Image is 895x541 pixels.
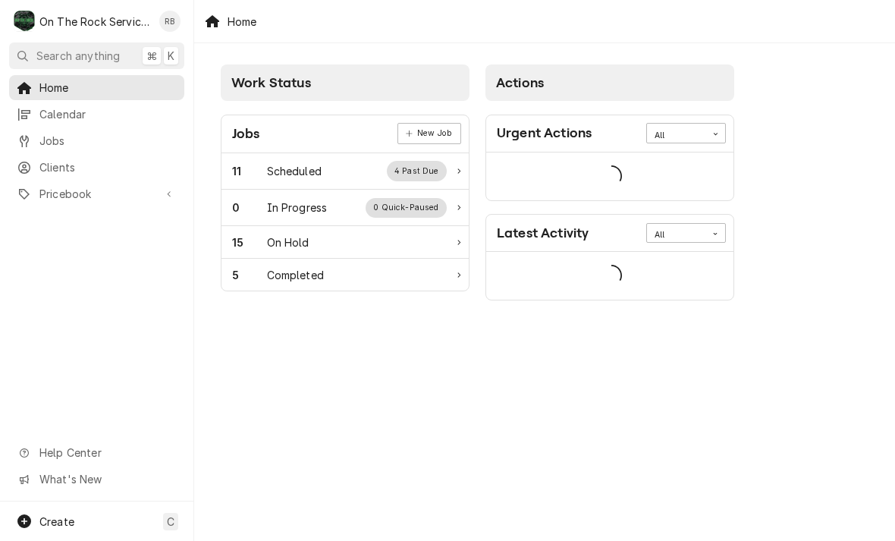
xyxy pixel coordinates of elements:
a: Calendar [9,102,184,127]
div: Card Column Content [485,101,734,300]
div: O [14,11,35,32]
a: Go to What's New [9,467,184,492]
div: Card Data Filter Control [646,123,726,143]
a: New Job [397,123,461,144]
span: Calendar [39,106,177,122]
span: Actions [496,75,544,90]
a: Go to Pricebook [9,181,184,206]
div: Work Status Title [267,200,328,215]
div: Work Status Supplemental Data [366,198,447,218]
div: Work Status Count [232,234,267,250]
a: Work Status [221,190,469,226]
div: Card Header [221,115,469,153]
span: C [167,514,174,530]
div: Work Status Supplemental Data [387,161,447,181]
div: Card Header [486,215,733,252]
div: All [655,130,699,142]
div: Card: Latest Activity [485,214,734,300]
span: K [168,48,174,64]
button: Search anything⌘K [9,42,184,69]
div: Card Title [232,124,260,144]
div: Card Link Button [397,123,461,144]
a: Clients [9,155,184,180]
div: Work Status Count [232,163,267,179]
div: On The Rock Services's Avatar [14,11,35,32]
div: Work Status Title [267,163,322,179]
div: Card Data [486,252,733,300]
a: Work Status [221,226,469,259]
div: Work Status Count [232,200,267,215]
span: What's New [39,471,175,487]
span: Loading... [601,260,622,292]
span: ⌘ [146,48,157,64]
span: Help Center [39,445,175,461]
div: RB [159,11,181,32]
div: Card Data [221,153,469,291]
div: Card Column Header [485,64,734,101]
span: Clients [39,159,177,175]
div: Ray Beals's Avatar [159,11,181,32]
a: Jobs [9,128,184,153]
div: Card: Jobs [221,115,469,292]
span: Pricebook [39,186,154,202]
a: Work Status [221,153,469,190]
div: Card Title [497,123,592,143]
a: Work Status [221,259,469,291]
span: Create [39,515,74,528]
a: Home [9,75,184,100]
a: Go to Help Center [9,440,184,465]
div: Card Header [486,115,733,153]
div: Work Status Title [267,234,309,250]
span: Work Status [231,75,311,90]
span: Jobs [39,133,177,149]
div: Work Status Title [267,267,324,283]
div: Card Column: Actions [478,57,743,309]
div: On The Rock Services [39,14,151,30]
div: Dashboard [194,43,895,327]
div: Card Data [486,153,733,200]
span: Home [39,80,177,96]
div: Card Column: Work Status [213,57,478,309]
span: Loading... [601,160,622,192]
div: Card Data Filter Control [646,223,726,243]
div: Card Column Content [221,101,469,291]
div: Card Column Header [221,64,469,101]
div: All [655,229,699,241]
span: Search anything [36,48,120,64]
div: Work Status Count [232,267,267,283]
div: Card: Urgent Actions [485,115,734,201]
div: Card Title [497,223,589,244]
